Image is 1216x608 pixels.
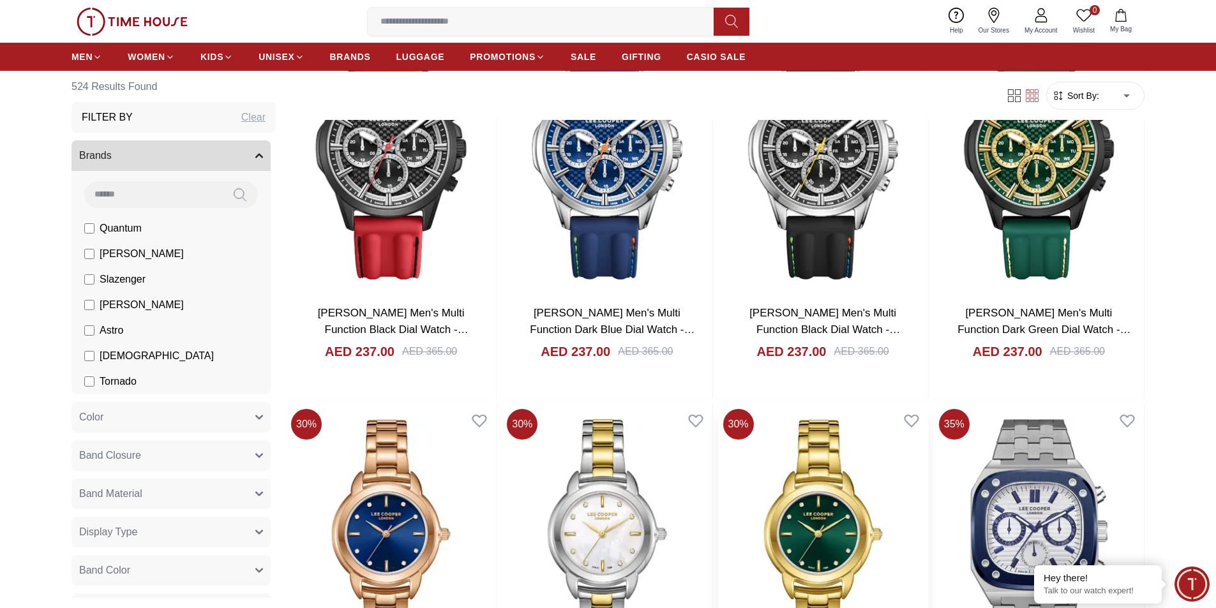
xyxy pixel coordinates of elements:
a: [PERSON_NAME] Men's Multi Function Dark Blue Dial Watch - LC08048.399 [530,307,694,352]
img: Lee Cooper Men's Multi Function Black Dial Watch - LC08048.658 [286,20,496,295]
a: Help [942,5,971,38]
h4: AED 237.00 [541,343,610,360]
button: Display Type [71,517,271,547]
span: UNISEX [259,50,294,63]
button: Band Material [71,478,271,509]
input: [DEMOGRAPHIC_DATA] [84,351,94,361]
input: Slazenger [84,274,94,285]
span: Display Type [79,524,137,540]
span: Our Stores [973,26,1014,35]
img: Lee Cooper Men's Multi Function Black Dial Watch - LC08048.351 [718,20,928,295]
h4: AED 237.00 [973,343,1042,360]
span: CASIO SALE [687,50,746,63]
div: Hey there! [1044,572,1152,584]
input: Quantum [84,223,94,234]
button: Band Closure [71,440,271,471]
input: [PERSON_NAME] [84,300,94,310]
a: LUGGAGE [396,45,445,68]
span: [DEMOGRAPHIC_DATA] [100,348,214,364]
img: Lee Cooper Men's Multi Function Dark Green Dial Watch - LC08048.077 [934,20,1144,295]
a: 0Wishlist [1065,5,1102,38]
span: [PERSON_NAME] [100,246,184,262]
span: GIFTING [622,50,661,63]
a: [PERSON_NAME] Men's Multi Function Dark Green Dial Watch - LC08048.077 [957,307,1130,352]
span: Band Closure [79,448,141,463]
a: PROMOTIONS [470,45,545,68]
span: LUGGAGE [396,50,445,63]
span: Sort By: [1065,89,1099,102]
span: Wishlist [1068,26,1100,35]
span: Help [945,26,968,35]
span: PROMOTIONS [470,50,536,63]
a: [PERSON_NAME] Men's Multi Function Black Dial Watch - LC08048.351 [749,307,900,352]
div: Chat Widget [1175,567,1210,602]
span: Color [79,410,103,425]
div: AED 365.00 [834,344,889,359]
span: SALE [571,50,596,63]
span: [PERSON_NAME] [100,297,184,313]
a: SALE [571,45,596,68]
button: My Bag [1102,6,1139,36]
img: ... [77,8,188,36]
h3: Filter By [82,110,133,125]
span: Tornado [100,374,137,389]
input: Tornado [84,376,94,387]
a: BRANDS [330,45,371,68]
button: Band Color [71,555,271,586]
span: 0 [1090,5,1100,15]
span: KIDS [200,50,223,63]
input: Astro [84,325,94,336]
h4: AED 237.00 [325,343,394,360]
span: Slazenger [100,272,146,287]
span: 30 % [723,409,754,440]
a: UNISEX [259,45,304,68]
div: Clear [241,110,266,125]
p: Talk to our watch expert! [1044,586,1152,597]
a: Our Stores [971,5,1017,38]
button: Brands [71,140,271,171]
h4: AED 237.00 [757,343,827,360]
div: AED 365.00 [618,344,673,359]
span: Brands [79,148,112,163]
div: AED 365.00 [1050,344,1105,359]
span: Quantum [100,221,142,236]
h6: 524 Results Found [71,71,276,102]
a: [PERSON_NAME] Men's Multi Function Black Dial Watch - LC08048.658 [318,307,469,352]
span: Astro [100,323,123,338]
input: [PERSON_NAME] [84,249,94,259]
a: KIDS [200,45,233,68]
a: WOMEN [128,45,175,68]
span: MEN [71,50,93,63]
span: 30 % [291,409,322,440]
span: 30 % [507,409,537,440]
span: WOMEN [128,50,165,63]
span: 35 % [939,409,970,440]
span: Band Material [79,486,142,501]
span: My Bag [1105,24,1137,34]
span: Band Color [79,563,130,578]
span: BRANDS [330,50,371,63]
a: CASIO SALE [687,45,746,68]
button: Sort By: [1052,89,1099,102]
span: My Account [1019,26,1063,35]
button: Color [71,402,271,433]
img: Lee Cooper Men's Multi Function Dark Blue Dial Watch - LC08048.399 [502,20,712,295]
a: GIFTING [622,45,661,68]
a: MEN [71,45,102,68]
div: AED 365.00 [402,344,457,359]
